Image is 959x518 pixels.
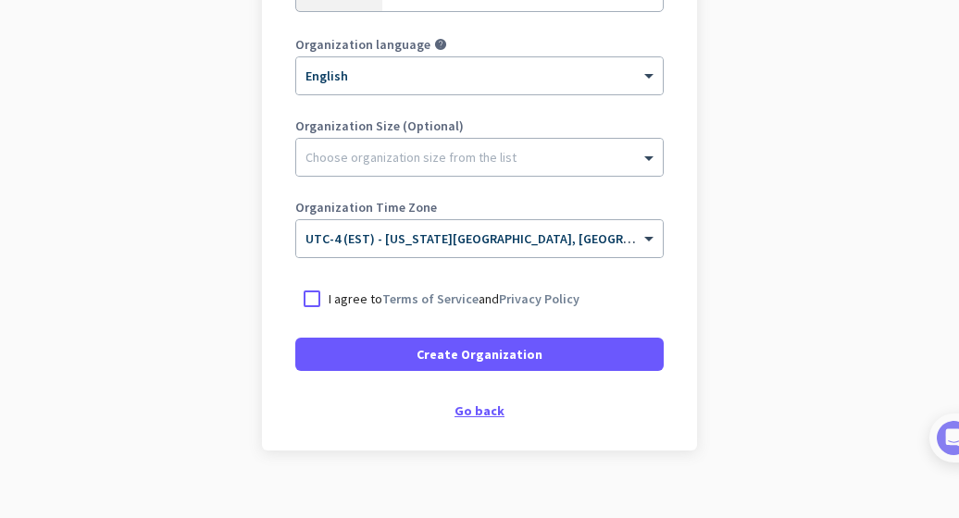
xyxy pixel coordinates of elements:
[434,38,447,51] i: help
[295,38,430,51] label: Organization language
[295,201,664,214] label: Organization Time Zone
[382,290,479,307] a: Terms of Service
[329,290,579,308] p: I agree to and
[295,404,664,417] div: Go back
[499,290,579,307] a: Privacy Policy
[295,338,664,371] button: Create Organization
[295,119,664,132] label: Organization Size (Optional)
[417,345,542,364] span: Create Organization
